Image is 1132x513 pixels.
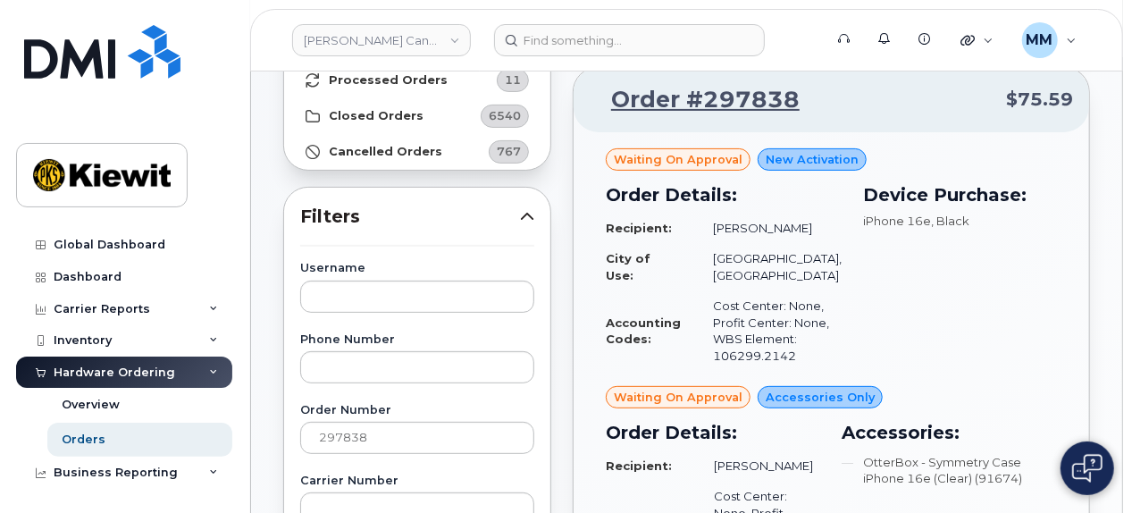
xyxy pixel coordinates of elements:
[300,334,534,346] label: Phone Number
[329,73,448,88] strong: Processed Orders
[698,450,820,482] td: [PERSON_NAME]
[697,243,842,290] td: [GEOGRAPHIC_DATA], [GEOGRAPHIC_DATA]
[300,204,520,230] span: Filters
[614,389,742,406] span: Waiting On Approval
[292,24,471,56] a: Kiewit Canada Inc
[1027,29,1053,51] span: MM
[948,22,1006,58] div: Quicklinks
[606,221,672,235] strong: Recipient:
[863,181,1057,208] h3: Device Purchase:
[1006,87,1073,113] span: $75.59
[606,458,672,473] strong: Recipient:
[697,290,842,371] td: Cost Center: None, Profit Center: None, WBS Element: 106299.2142
[606,251,650,282] strong: City of Use:
[300,475,534,487] label: Carrier Number
[300,405,534,416] label: Order Number
[606,419,821,446] h3: Order Details:
[697,213,842,244] td: [PERSON_NAME]
[489,107,521,124] span: 6540
[590,84,800,116] a: Order #297838
[284,98,550,134] a: Closed Orders6540
[843,419,1058,446] h3: Accessories:
[1010,22,1089,58] div: Michael Manahan
[614,151,742,168] span: Waiting On Approval
[497,143,521,160] span: 767
[766,151,859,168] span: New Activation
[329,145,442,159] strong: Cancelled Orders
[505,71,521,88] span: 11
[863,214,931,228] span: iPhone 16e
[300,263,534,274] label: Username
[284,63,550,98] a: Processed Orders11
[494,24,765,56] input: Find something...
[766,389,875,406] span: Accessories Only
[284,134,550,170] a: Cancelled Orders767
[329,109,423,123] strong: Closed Orders
[1072,454,1103,483] img: Open chat
[843,454,1058,487] li: OtterBox - Symmetry Case iPhone 16e (Clear) (91674)
[606,181,842,208] h3: Order Details:
[606,315,681,347] strong: Accounting Codes:
[931,214,969,228] span: , Black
